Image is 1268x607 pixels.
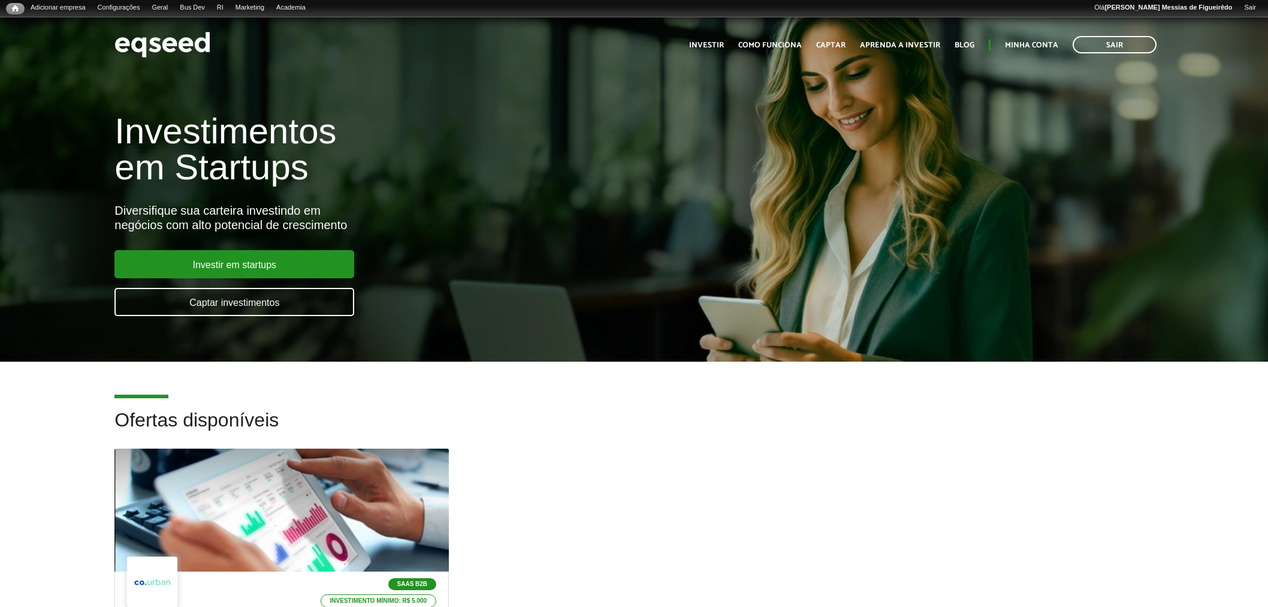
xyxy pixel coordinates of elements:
a: Captar [816,41,846,49]
a: Sair [1238,3,1262,13]
a: Como funciona [738,41,802,49]
img: EqSeed [114,29,210,61]
a: Marketing [230,3,270,13]
strong: [PERSON_NAME] Messias de Figueirêdo [1104,4,1232,11]
a: Captar investimentos [114,288,354,316]
a: Bus Dev [174,3,211,13]
span: Início [12,4,19,13]
a: Blog [955,41,974,49]
h1: Investimentos em Startups [114,113,730,185]
a: Olá[PERSON_NAME] Messias de Figueirêdo [1088,3,1238,13]
a: Geral [146,3,174,13]
a: Investir em startups [114,250,354,278]
a: Adicionar empresa [25,3,92,13]
a: Academia [270,3,312,13]
p: SaaS B2B [388,578,437,590]
a: Configurações [92,3,146,13]
h2: Ofertas disponíveis [114,410,1153,449]
div: Diversifique sua carteira investindo em negócios com alto potencial de crescimento [114,203,730,232]
a: Início [6,3,25,14]
a: Sair [1073,36,1157,53]
a: Investir [689,41,724,49]
a: Minha conta [1005,41,1058,49]
a: Aprenda a investir [860,41,940,49]
a: RI [211,3,230,13]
